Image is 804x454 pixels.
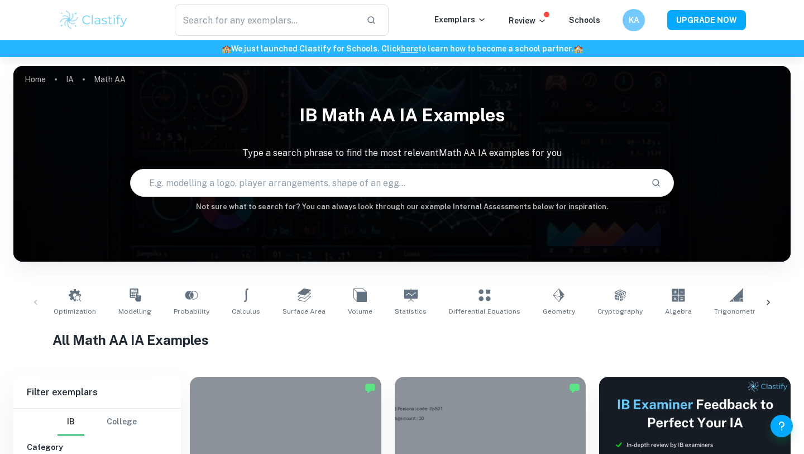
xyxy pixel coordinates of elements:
[131,167,642,198] input: E.g. modelling a logo, player arrangements, shape of an egg...
[401,44,418,53] a: here
[27,441,167,453] h6: Category
[395,306,427,316] span: Statistics
[58,409,84,436] button: IB
[58,9,129,31] img: Clastify logo
[569,382,580,394] img: Marked
[13,201,791,212] h6: Not sure what to search for? You can always look through our example Internal Assessments below f...
[13,97,791,133] h1: IB Math AA IA examples
[449,306,520,316] span: Differential Equations
[58,409,137,436] div: Filter type choice
[348,306,372,316] span: Volume
[54,306,96,316] span: Optimization
[283,306,326,316] span: Surface Area
[13,146,791,160] p: Type a search phrase to find the most relevant Math AA IA examples for you
[13,377,181,408] h6: Filter exemplars
[107,409,137,436] button: College
[365,382,376,394] img: Marked
[543,306,575,316] span: Geometry
[222,44,231,53] span: 🏫
[770,415,793,437] button: Help and Feedback
[647,173,666,192] button: Search
[573,44,583,53] span: 🏫
[714,306,759,316] span: Trigonometry
[2,42,802,55] h6: We just launched Clastify for Schools. Click to learn how to become a school partner.
[94,73,126,86] p: Math AA
[175,4,357,36] input: Search for any exemplars...
[667,10,746,30] button: UPGRADE NOW
[25,72,46,87] a: Home
[665,306,692,316] span: Algebra
[118,306,151,316] span: Modelling
[52,330,752,350] h1: All Math AA IA Examples
[509,15,547,27] p: Review
[174,306,209,316] span: Probability
[569,16,600,25] a: Schools
[597,306,643,316] span: Cryptography
[232,306,260,316] span: Calculus
[434,13,486,26] p: Exemplars
[628,14,640,26] h6: KA
[66,72,74,87] a: IA
[623,9,645,31] button: KA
